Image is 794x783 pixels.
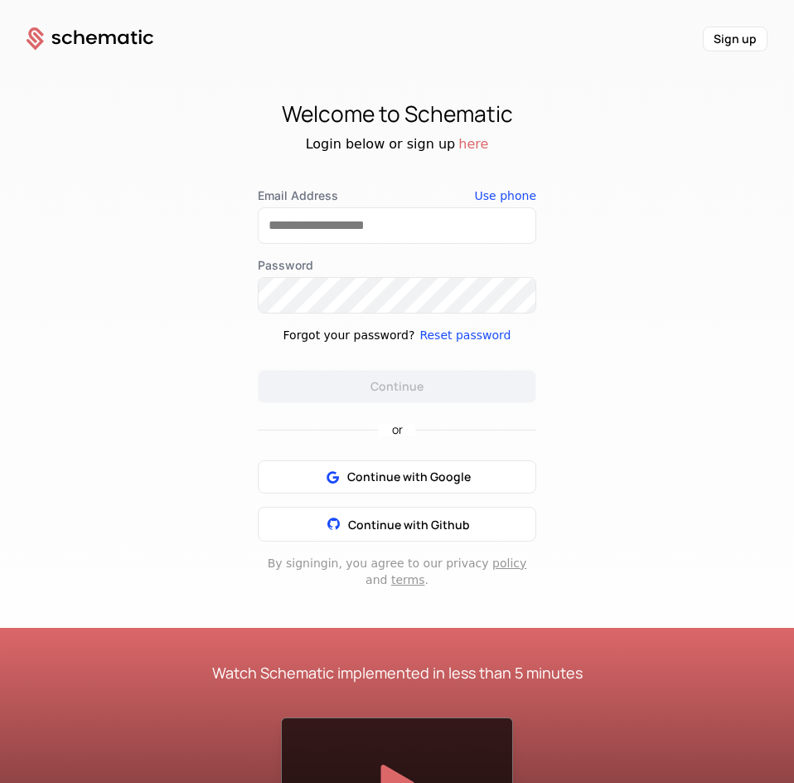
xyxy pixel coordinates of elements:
div: Forgot your password? [283,327,415,343]
button: Sign up [703,27,767,51]
div: Watch Schematic implemented in less than 5 minutes [188,661,607,684]
span: or [379,424,416,435]
div: By signing in , you agree to our privacy and . [258,555,536,588]
button: Continue with Google [258,460,536,494]
span: Continue with Github [348,517,470,533]
button: Use phone [475,187,536,204]
button: Continue [258,370,536,403]
button: Continue with Github [258,507,536,542]
a: terms [391,573,425,586]
button: Reset password [419,327,511,343]
label: Password [258,257,536,274]
a: policy [492,557,526,570]
button: here [458,134,488,154]
span: Continue with Google [347,469,471,485]
label: Email Address [258,187,536,204]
